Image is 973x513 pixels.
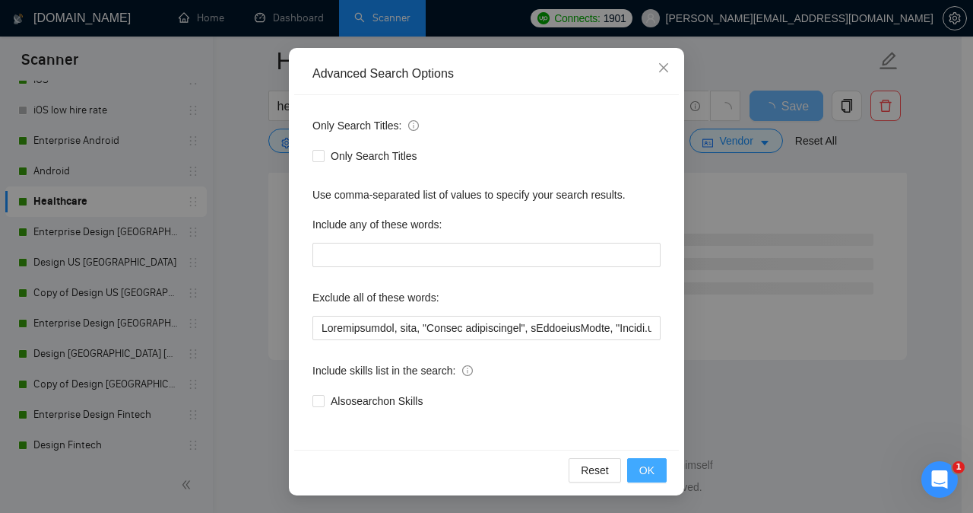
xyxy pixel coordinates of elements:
[312,212,442,237] label: Include any of these words:
[627,458,667,483] button: OK
[312,186,661,203] div: Use comma-separated list of values to specify your search results.
[408,120,419,131] span: info-circle
[921,461,958,498] iframe: Intercom live chat
[952,461,965,473] span: 1
[312,117,419,134] span: Only Search Titles:
[312,362,473,379] span: Include skills list in the search:
[462,365,473,376] span: info-circle
[639,462,654,479] span: OK
[325,148,423,164] span: Only Search Titles
[312,285,439,310] label: Exclude all of these words:
[569,458,621,483] button: Reset
[658,62,670,74] span: close
[325,393,429,409] span: Also search on Skills
[581,462,609,479] span: Reset
[643,48,684,89] button: Close
[312,65,661,82] div: Advanced Search Options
